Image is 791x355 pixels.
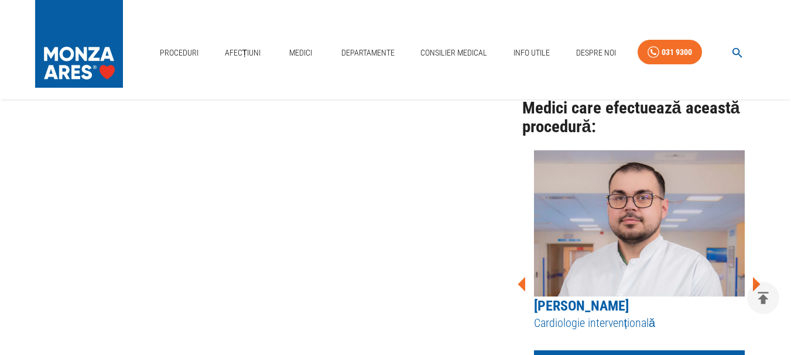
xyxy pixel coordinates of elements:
h5: Cardiologie intervențională [534,315,745,331]
a: Proceduri [155,41,203,65]
button: delete [747,282,779,314]
iframe: Coronarografie | ARES | Inovație în cardiologie [35,82,513,348]
a: Despre Noi [571,41,621,65]
img: Dr. Adrian Pop - Spitalul MONZA ARES din Cluj Napoca [534,150,745,297]
a: [PERSON_NAME] [534,298,629,314]
div: 031 9300 [662,45,692,60]
a: 031 9300 [638,40,702,65]
h2: Medici care efectuează această procedură: [522,99,756,136]
a: Info Utile [509,41,554,65]
a: Consilier Medical [416,41,492,65]
a: Departamente [337,41,399,65]
a: Afecțiuni [220,41,266,65]
a: Medici [282,41,320,65]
